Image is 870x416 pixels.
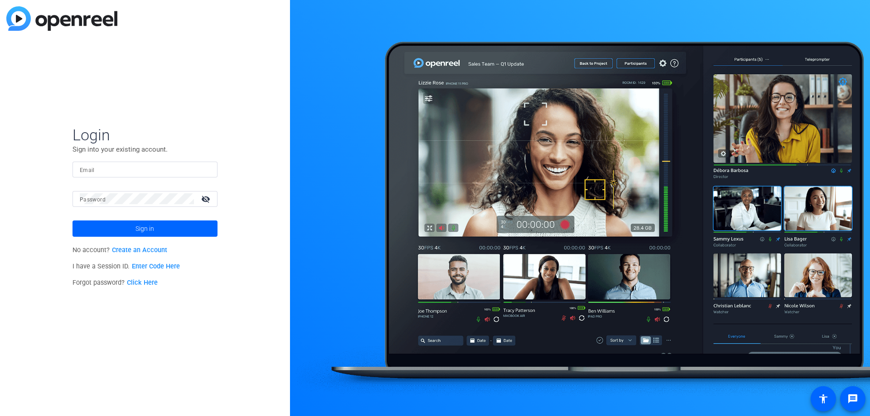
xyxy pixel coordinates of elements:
span: I have a Session ID. [72,263,180,270]
input: Enter Email Address [80,164,210,175]
mat-label: Password [80,196,106,203]
mat-icon: accessibility [818,393,829,404]
a: Click Here [127,279,158,287]
span: No account? [72,246,167,254]
mat-icon: message [847,393,858,404]
span: Forgot password? [72,279,158,287]
a: Enter Code Here [132,263,180,270]
button: Sign in [72,220,217,237]
p: Sign into your existing account. [72,144,217,154]
a: Create an Account [112,246,167,254]
span: Sign in [135,217,154,240]
span: Login [72,125,217,144]
img: blue-gradient.svg [6,6,117,31]
mat-icon: visibility_off [196,192,217,206]
mat-label: Email [80,167,95,173]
